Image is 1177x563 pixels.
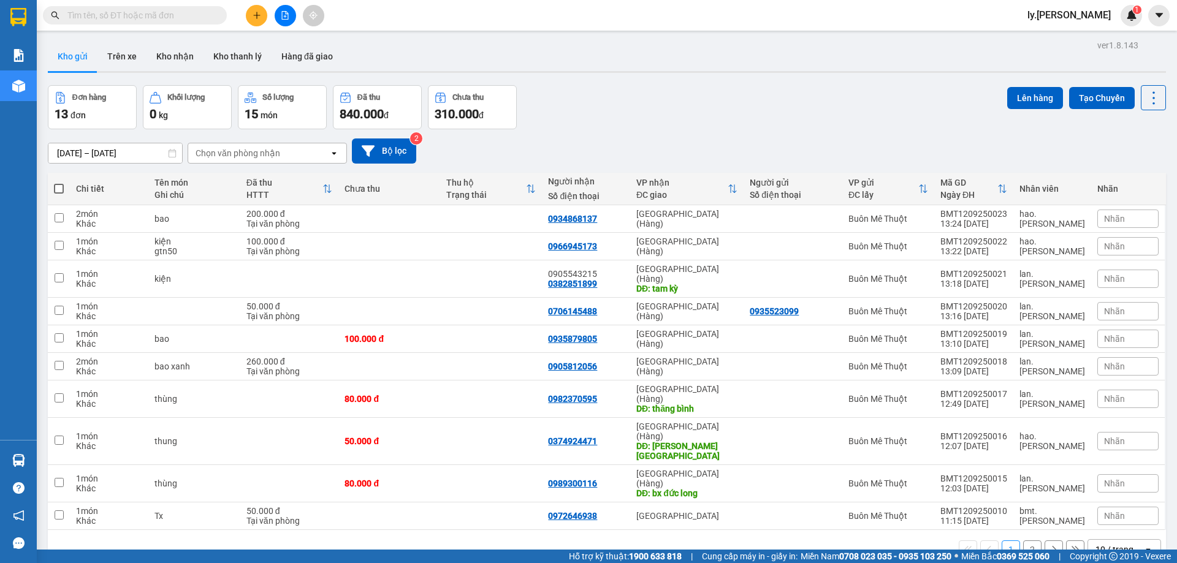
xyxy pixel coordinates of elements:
div: lan.thaison [1019,474,1085,493]
div: kiện [154,274,234,284]
span: 310.000 [435,107,479,121]
strong: 1900 633 818 [629,551,682,561]
span: Nhãn [1104,478,1125,488]
button: Trên xe [97,42,147,71]
div: 1 món [76,301,142,311]
span: Miền Bắc [961,550,1049,563]
div: lan.thaison [1019,269,1085,289]
span: search [51,11,59,20]
div: [GEOGRAPHIC_DATA] (Hàng) [636,357,737,376]
div: Khác [76,311,142,321]
div: DĐ: thăng bình [636,404,737,414]
div: Khác [76,516,142,526]
input: Select a date range. [48,143,182,163]
button: file-add [275,5,296,26]
div: Buôn Mê Thuột [848,306,928,316]
div: 0905543215 [548,269,624,279]
div: Buôn Mê Thuột [848,241,928,251]
div: [GEOGRAPHIC_DATA] (Hàng) [636,209,737,229]
div: BMT1209250023 [940,209,1007,219]
button: Kho gửi [48,42,97,71]
div: Đã thu [357,93,380,102]
div: [GEOGRAPHIC_DATA] (Hàng) [636,329,737,349]
div: BMT1209250015 [940,474,1007,483]
div: BMT1209250020 [940,301,1007,311]
button: Hàng đã giao [272,42,343,71]
button: Đơn hàng13đơn [48,85,137,129]
div: 0374924471 [548,436,597,446]
div: Tại văn phòng [246,219,333,229]
span: 0 [150,107,156,121]
div: Số lượng [262,93,294,102]
div: 0382851899 [548,279,597,289]
button: aim [303,5,324,26]
div: Nhân viên [1019,184,1085,194]
button: 2 [1023,540,1042,559]
div: Chi tiết [76,184,142,194]
div: thung [154,436,234,446]
div: 10 / trang [1095,543,1133,556]
div: VP nhận [636,178,728,187]
div: Buôn Mê Thuột [848,511,928,521]
div: [GEOGRAPHIC_DATA] (Hàng) [636,236,737,256]
button: Kho thanh lý [204,42,272,71]
div: thùng [154,478,234,488]
span: 13 [55,107,68,121]
span: Miền Nam [801,550,951,563]
span: đ [479,110,484,120]
span: notification [13,510,25,521]
div: Chọn văn phòng nhận [196,147,280,159]
div: Trạng thái [446,190,526,200]
div: [GEOGRAPHIC_DATA] (Hàng) [636,421,737,441]
img: solution-icon [12,49,25,62]
div: kiện [154,236,234,246]
div: Khác [76,366,142,376]
div: Khác [76,246,142,256]
div: Khác [76,279,142,289]
button: Lên hàng [1007,87,1063,109]
div: 1 món [76,329,142,339]
div: [GEOGRAPHIC_DATA] (Hàng) [636,264,737,284]
th: Toggle SortBy [240,173,339,205]
div: 50.000 đ [345,436,434,446]
div: 0966945173 [548,241,597,251]
img: logo-vxr [10,8,26,26]
div: Buôn Mê Thuột [848,361,928,371]
div: 1 món [76,236,142,246]
div: Tx [154,511,234,521]
div: 260.000 đ [246,357,333,366]
div: 13:22 [DATE] [940,246,1007,256]
span: kg [159,110,168,120]
div: 11:15 [DATE] [940,516,1007,526]
div: Số điện thoại [548,191,624,201]
span: | [691,550,693,563]
div: Đã thu [246,178,323,187]
div: ĐC lấy [848,190,918,200]
div: 1 món [76,269,142,279]
span: Cung cấp máy in - giấy in: [702,550,798,563]
span: message [13,537,25,549]
span: đ [384,110,389,120]
span: món [261,110,278,120]
button: Khối lượng0kg [143,85,232,129]
sup: 1 [1133,6,1141,14]
div: HTTT [246,190,323,200]
div: 50.000 đ [246,506,333,516]
button: Số lượng15món [238,85,327,129]
div: Tên món [154,178,234,187]
div: Mã GD [940,178,997,187]
div: [GEOGRAPHIC_DATA] (Hàng) [636,469,737,488]
span: Nhãn [1104,361,1125,371]
th: Toggle SortBy [630,173,744,205]
button: Bộ lọc [352,138,416,164]
div: Buôn Mê Thuột [848,334,928,344]
input: Tìm tên, số ĐT hoặc mã đơn [67,9,212,22]
div: DĐ: Bình Sơn [636,441,737,461]
span: Nhãn [1104,214,1125,224]
span: 840.000 [340,107,384,121]
span: Nhãn [1104,306,1125,316]
div: hao.thaison [1019,236,1085,256]
div: bao [154,334,234,344]
strong: 0369 525 060 [997,551,1049,561]
div: Tại văn phòng [246,246,333,256]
